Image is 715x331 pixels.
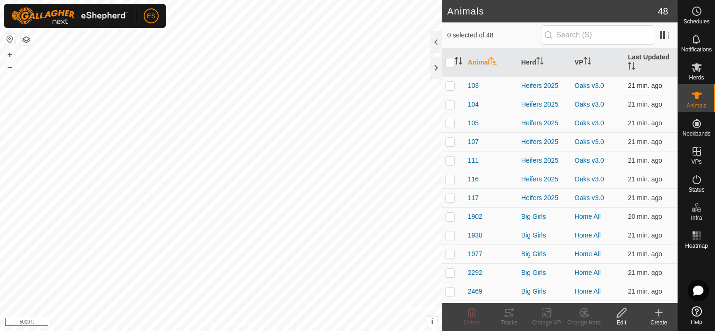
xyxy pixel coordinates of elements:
span: i [431,317,433,325]
span: Aug 16, 2025, 3:06 PM [628,250,662,258]
span: 104 [468,100,479,109]
span: Notifications [681,47,712,52]
p-sorticon: Activate to sort [628,64,635,71]
button: – [4,61,15,72]
span: Aug 16, 2025, 3:06 PM [628,101,662,108]
span: 111 [468,156,479,165]
div: Big Girls [521,268,567,278]
div: Heifers 2025 [521,193,567,203]
a: Oaks v3.0 [575,82,604,89]
div: Heifers 2025 [521,156,567,165]
th: VP [571,49,624,77]
span: Neckbands [682,131,710,137]
th: Animal [464,49,518,77]
span: Status [688,187,704,193]
a: Home All [575,250,601,258]
span: 116 [468,174,479,184]
div: Heifers 2025 [521,81,567,91]
span: VPs [691,159,701,165]
a: Oaks v3.0 [575,101,604,108]
a: Home All [575,231,601,239]
th: Herd [518,49,571,77]
span: 117 [468,193,479,203]
p-sorticon: Activate to sort [455,58,462,66]
a: Oaks v3.0 [575,194,604,201]
span: Schedules [683,19,709,24]
span: 1930 [468,230,482,240]
span: 1977 [468,249,482,259]
div: Heifers 2025 [521,118,567,128]
div: Create [640,318,678,327]
span: Herds [689,75,704,80]
button: i [427,317,438,327]
a: Oaks v3.0 [575,119,604,127]
span: Aug 16, 2025, 3:07 PM [628,231,662,239]
button: Map Layers [21,34,32,45]
span: Delete [464,319,480,326]
span: Aug 16, 2025, 3:07 PM [628,157,662,164]
div: Big Girls [521,249,567,259]
span: 48 [658,4,668,18]
div: Heifers 2025 [521,174,567,184]
img: Gallagher Logo [11,7,128,24]
div: Edit [603,318,640,327]
div: Big Girls [521,230,567,240]
span: ES [147,11,156,21]
a: Help [678,302,715,329]
span: Aug 16, 2025, 3:07 PM [628,119,662,127]
a: Oaks v3.0 [575,138,604,145]
th: Last Updated [624,49,678,77]
a: Home All [575,288,601,295]
span: Aug 16, 2025, 3:07 PM [628,175,662,183]
span: Aug 16, 2025, 3:06 PM [628,82,662,89]
a: Oaks v3.0 [575,157,604,164]
p-sorticon: Activate to sort [584,58,591,66]
span: 2469 [468,287,482,296]
span: Infra [691,215,702,221]
div: Heifers 2025 [521,137,567,147]
a: Home All [575,213,601,220]
span: Aug 16, 2025, 3:07 PM [628,138,662,145]
span: Help [691,319,702,325]
span: 107 [468,137,479,147]
a: Privacy Policy [184,319,219,327]
div: Change Herd [565,318,603,327]
div: Big Girls [521,287,567,296]
span: Heatmap [685,243,708,249]
span: 1902 [468,212,482,222]
a: Contact Us [230,319,258,327]
span: Aug 16, 2025, 3:07 PM [628,288,662,295]
span: 0 selected of 48 [447,30,541,40]
span: Aug 16, 2025, 3:07 PM [628,213,662,220]
span: Animals [686,103,707,108]
h2: Animals [447,6,658,17]
div: Change VP [528,318,565,327]
div: Tracks [490,318,528,327]
button: Reset Map [4,34,15,45]
input: Search (S) [541,25,654,45]
span: Aug 16, 2025, 3:06 PM [628,269,662,276]
div: Heifers 2025 [521,100,567,109]
p-sorticon: Activate to sort [536,58,544,66]
span: Aug 16, 2025, 3:07 PM [628,194,662,201]
button: + [4,49,15,60]
a: Oaks v3.0 [575,175,604,183]
div: Big Girls [521,212,567,222]
span: 105 [468,118,479,128]
p-sorticon: Activate to sort [489,58,497,66]
span: 103 [468,81,479,91]
span: 2292 [468,268,482,278]
a: Home All [575,269,601,276]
